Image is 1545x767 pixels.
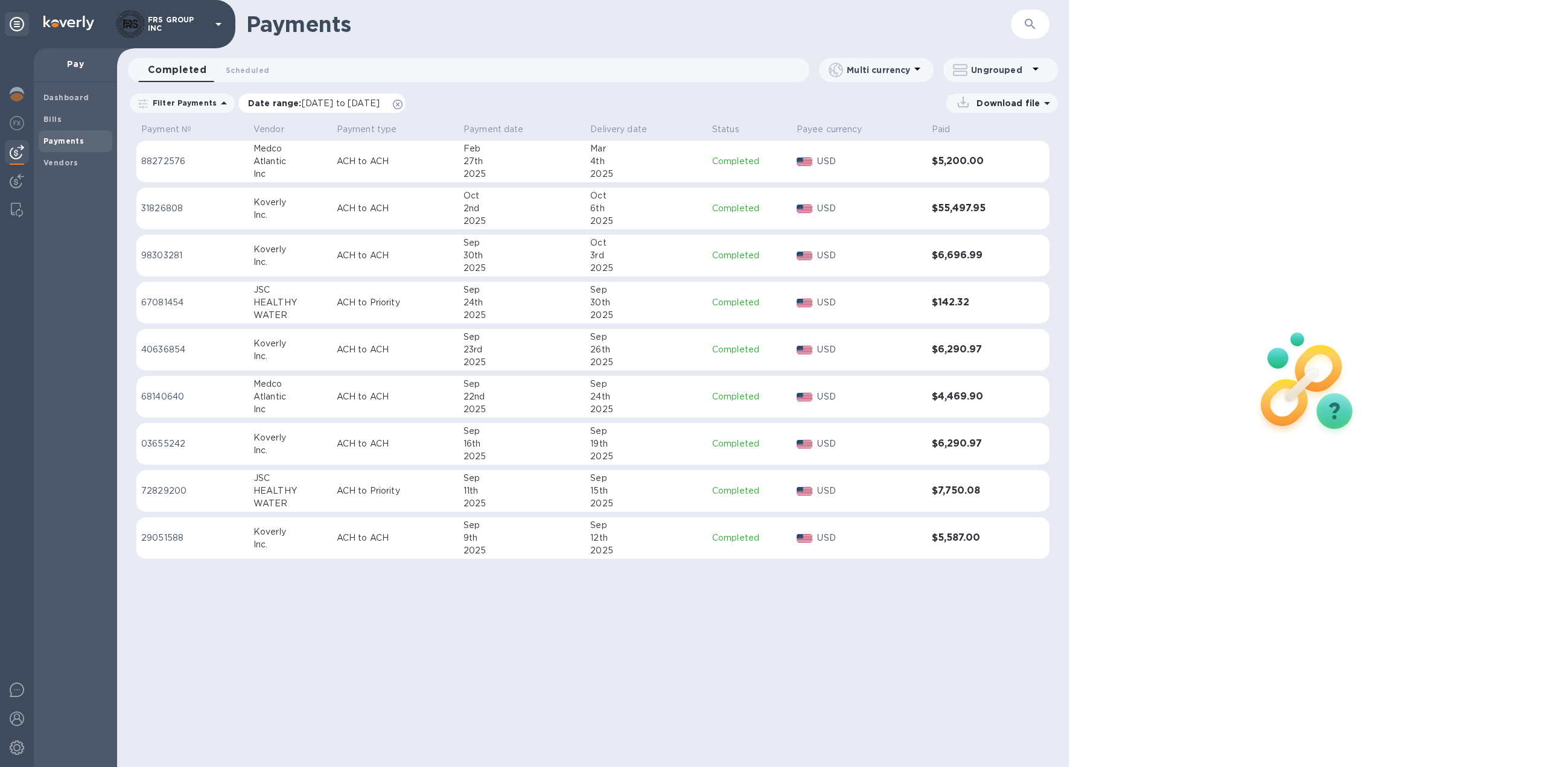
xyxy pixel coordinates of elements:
div: 24th [463,296,581,309]
h3: $5,200.00 [932,156,1016,167]
p: Multi currency [847,64,910,76]
p: Payment № [141,123,191,136]
div: JSC [253,284,327,296]
div: 2025 [590,215,702,228]
div: 2025 [590,309,702,322]
div: Inc. [253,444,327,457]
img: Foreign exchange [10,116,24,130]
p: Completed [712,485,787,497]
div: Inc [253,168,327,180]
div: 2025 [463,168,581,180]
h3: $6,290.97 [932,438,1016,450]
div: Mar [590,142,702,155]
p: USD [817,249,922,262]
p: Date range : [248,97,386,109]
img: USD [797,346,813,354]
div: WATER [253,309,327,322]
img: USD [797,440,813,448]
h3: $4,469.90 [932,391,1016,403]
p: Completed [712,343,787,356]
div: Sep [463,284,581,296]
div: Sep [463,331,581,343]
div: 19th [590,438,702,450]
h3: $142.32 [932,297,1016,308]
div: 2025 [590,168,702,180]
b: Bills [43,115,62,124]
div: 2025 [590,544,702,557]
p: ACH to ACH [337,343,454,356]
div: 2025 [590,497,702,510]
p: ACH to ACH [337,438,454,450]
p: Delivery date [590,123,647,136]
p: ACH to ACH [337,249,454,262]
img: USD [797,393,813,401]
div: 27th [463,155,581,168]
p: 68140640 [141,390,244,403]
p: Status [712,123,739,136]
p: USD [817,390,922,403]
p: 72829200 [141,485,244,497]
div: Sep [590,519,702,532]
div: Medco [253,378,327,390]
p: FRS GROUP INC [148,16,208,33]
div: Sep [590,284,702,296]
p: 88272576 [141,155,244,168]
span: Payment type [337,123,413,136]
p: Completed [712,390,787,403]
div: 2025 [590,403,702,416]
h3: $6,290.97 [932,344,1016,355]
div: Sep [590,331,702,343]
p: USD [817,438,922,450]
h3: $7,750.08 [932,485,1016,497]
div: 2025 [590,356,702,369]
p: Completed [712,532,787,544]
p: ACH to ACH [337,155,454,168]
div: Koverly [253,196,327,209]
p: USD [817,296,922,309]
div: Koverly [253,526,327,538]
p: Completed [712,438,787,450]
p: Download file [972,97,1040,109]
div: Sep [463,519,581,532]
p: ACH to ACH [337,532,454,544]
img: USD [797,534,813,543]
div: Sep [590,378,702,390]
b: Payments [43,136,84,145]
p: Payment date [463,123,524,136]
img: Logo [43,16,94,30]
b: Vendors [43,158,78,167]
h3: $5,587.00 [932,532,1016,544]
p: 29051588 [141,532,244,544]
p: USD [817,202,922,215]
div: Inc. [253,209,327,221]
div: Koverly [253,337,327,350]
div: Sep [463,378,581,390]
p: ACH to ACH [337,390,454,403]
div: Inc. [253,538,327,551]
div: Atlantic [253,155,327,168]
p: 40636854 [141,343,244,356]
span: [DATE] to [DATE] [302,98,380,108]
div: 30th [590,296,702,309]
div: Date range:[DATE] to [DATE] [238,94,406,113]
div: 26th [590,343,702,356]
div: Sep [590,472,702,485]
div: Unpin categories [5,12,29,36]
img: USD [797,252,813,260]
div: 2nd [463,202,581,215]
div: Sep [463,472,581,485]
div: 2025 [463,309,581,322]
div: 2025 [463,497,581,510]
div: 15th [590,485,702,497]
div: 2025 [463,215,581,228]
p: Ungrouped [971,64,1028,76]
div: 2025 [463,544,581,557]
div: Inc. [253,350,327,363]
p: Payment type [337,123,397,136]
p: 67081454 [141,296,244,309]
img: USD [797,205,813,213]
div: Oct [590,237,702,249]
p: Filter Payments [148,98,217,108]
div: Inc [253,403,327,416]
div: 23rd [463,343,581,356]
